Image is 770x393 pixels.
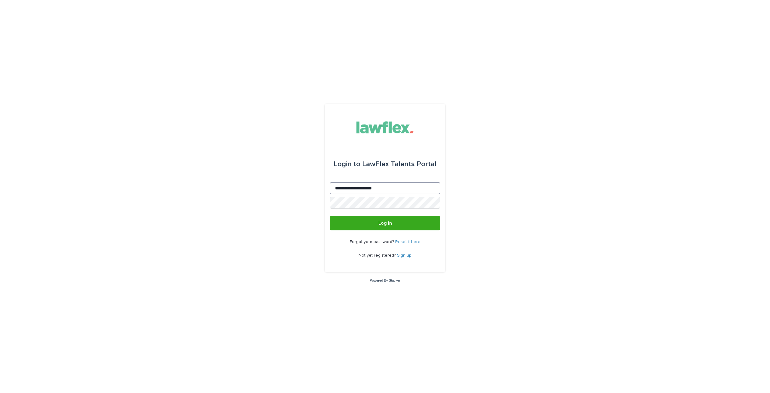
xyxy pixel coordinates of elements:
[330,216,440,230] button: Log in
[334,161,360,168] span: Login to
[395,240,420,244] a: Reset it here
[378,221,392,226] span: Log in
[334,156,436,173] div: LawFlex Talents Portal
[370,279,400,282] a: Powered By Stacker
[397,253,411,257] a: Sign up
[350,240,395,244] span: Forgot your password?
[351,118,419,136] img: Gnvw4qrBSHOAfo8VMhG6
[359,253,397,257] span: Not yet registered?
